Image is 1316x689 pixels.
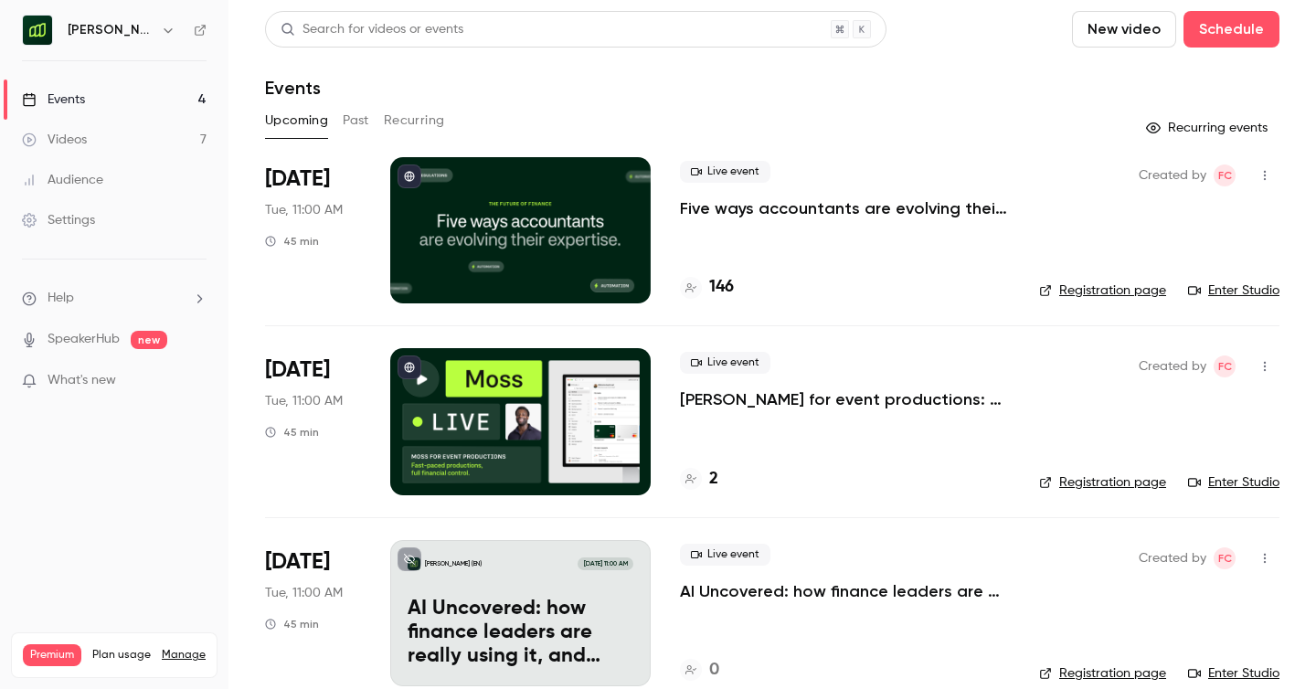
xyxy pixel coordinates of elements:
h1: Events [265,77,321,99]
a: Enter Studio [1188,473,1279,492]
iframe: Noticeable Trigger [185,373,207,389]
span: Live event [680,352,770,374]
a: [PERSON_NAME] for event productions: Fast-paced projects, full financial control [680,388,1010,410]
div: 45 min [265,425,319,440]
button: Recurring [384,106,445,135]
a: Registration page [1039,473,1166,492]
span: Tue, 11:00 AM [265,392,343,410]
a: Five ways accountants are evolving their expertise, for the future of finance [680,197,1010,219]
span: Premium [23,644,81,666]
a: 2 [680,467,718,492]
a: AI Uncovered: how finance leaders are really using it, and their next big bets [680,580,1010,602]
h4: 0 [709,658,719,683]
span: FC [1218,164,1232,186]
div: Oct 14 Tue, 11:00 AM (Europe/Berlin) [265,157,361,303]
div: Events [22,90,85,109]
p: [PERSON_NAME] (EN) [425,559,482,568]
h6: [PERSON_NAME] (EN) [68,21,154,39]
span: What's new [48,371,116,390]
div: Audience [22,171,103,189]
h4: 146 [709,275,734,300]
div: Oct 28 Tue, 11:00 AM (Europe/Berlin) [265,348,361,494]
a: Enter Studio [1188,664,1279,683]
h4: 2 [709,467,718,492]
a: 146 [680,275,734,300]
span: Created by [1139,355,1206,377]
div: Videos [22,131,87,149]
span: FC [1218,547,1232,569]
span: Created by [1139,547,1206,569]
p: AI Uncovered: how finance leaders are really using it, and their next big bets [408,598,633,668]
span: Felicity Cator [1214,547,1236,569]
img: Moss (EN) [23,16,52,45]
a: SpeakerHub [48,330,120,349]
span: [DATE] [265,164,330,194]
div: 45 min [265,234,319,249]
li: help-dropdown-opener [22,289,207,308]
div: Settings [22,211,95,229]
button: Upcoming [265,106,328,135]
span: new [131,331,167,349]
a: 0 [680,658,719,683]
div: Search for videos or events [281,20,463,39]
a: Manage [162,648,206,662]
a: Enter Studio [1188,281,1279,300]
span: Live event [680,161,770,183]
span: Tue, 11:00 AM [265,201,343,219]
span: [DATE] [265,355,330,385]
a: Registration page [1039,281,1166,300]
button: New video [1072,11,1176,48]
a: AI Uncovered: how finance leaders are really using it, and their next big bets[PERSON_NAME] (EN)[... [390,540,651,686]
a: Registration page [1039,664,1166,683]
span: [DATE] [265,547,330,577]
button: Schedule [1183,11,1279,48]
button: Past [343,106,369,135]
span: Help [48,289,74,308]
span: Felicity Cator [1214,355,1236,377]
span: Plan usage [92,648,151,662]
span: Live event [680,544,770,566]
span: Created by [1139,164,1206,186]
button: Recurring events [1138,113,1279,143]
span: FC [1218,355,1232,377]
div: 45 min [265,617,319,631]
span: Tue, 11:00 AM [265,584,343,602]
span: Felicity Cator [1214,164,1236,186]
div: Nov 4 Tue, 11:00 AM (Europe/Berlin) [265,540,361,686]
span: [DATE] 11:00 AM [578,557,632,570]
